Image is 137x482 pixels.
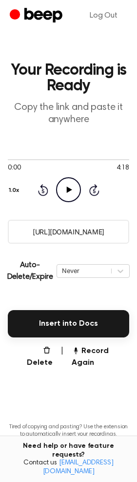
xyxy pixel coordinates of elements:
[8,163,20,173] span: 0:00
[7,259,53,283] p: Auto-Delete/Expire
[8,102,129,126] p: Copy the link and paste it anywhere
[117,163,129,173] span: 4:18
[20,345,53,369] button: Delete
[8,423,129,438] p: Tired of copying and pasting? Use the extension to automatically insert your recordings.
[72,345,129,369] button: Record Again
[80,4,127,27] a: Log Out
[62,266,106,275] div: Never
[60,345,64,369] span: |
[10,6,65,25] a: Beep
[8,310,129,337] button: Insert into Docs
[43,460,114,475] a: [EMAIL_ADDRESS][DOMAIN_NAME]
[8,182,23,199] button: 1.0x
[6,459,131,476] span: Contact us
[8,63,129,94] h1: Your Recording is Ready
